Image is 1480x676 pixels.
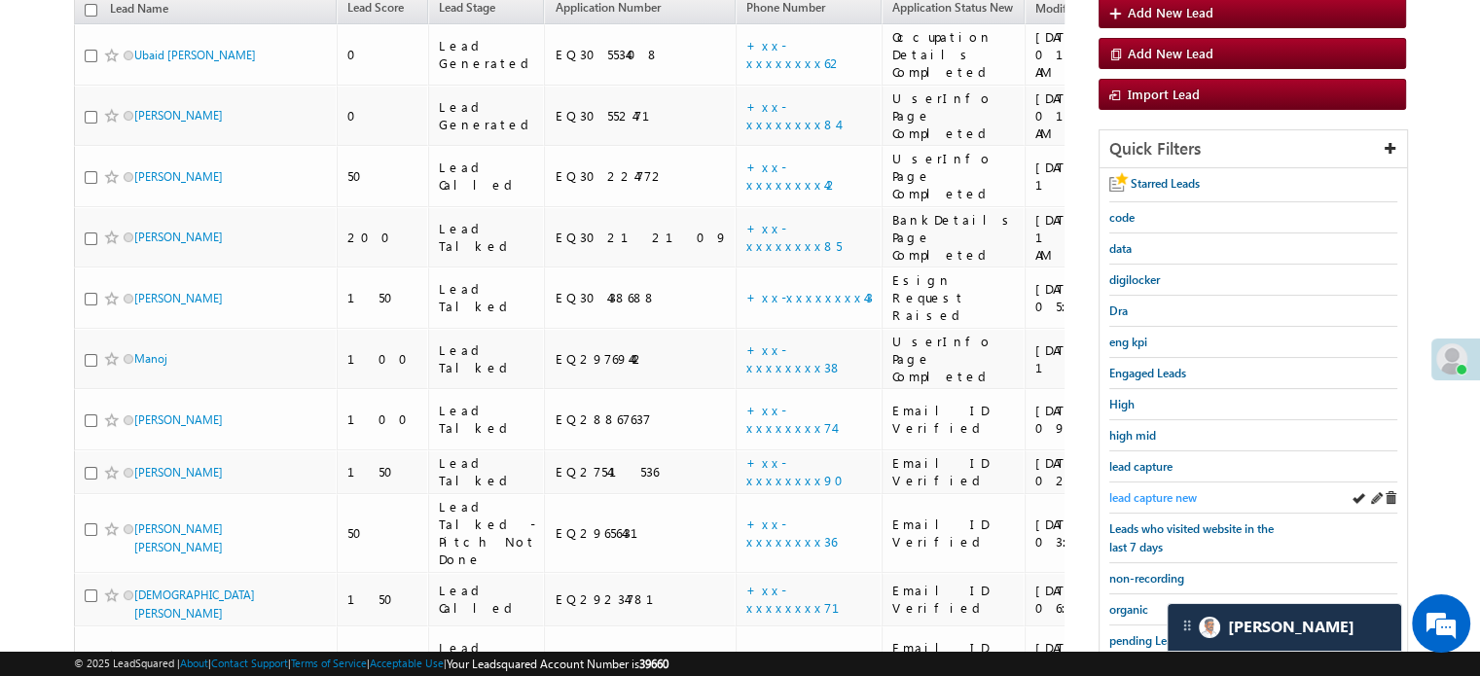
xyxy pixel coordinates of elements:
div: 150 [347,590,419,608]
a: +xx-xxxxxxxx85 [746,220,842,254]
a: Ubaid [PERSON_NAME] [134,48,256,62]
div: Email ID Verified [892,516,1016,551]
div: UserInfo Page Completed [892,333,1016,385]
input: Check all records [85,4,97,17]
span: Dra [1109,303,1128,318]
div: 100 [347,350,419,368]
span: digilocker [1109,272,1160,287]
div: [DATE] 12:03 AM [1035,341,1157,376]
span: code [1109,210,1135,225]
div: [DATE] 07:36 PM [1035,639,1157,674]
div: [DATE] 06:22 AM [1035,582,1157,617]
div: Occupation Details Completed [892,28,1016,81]
div: BankDetails Page Completed [892,211,1016,264]
div: 350 [347,648,419,665]
div: EQ30552471 [555,107,727,125]
a: [PERSON_NAME] [134,169,223,184]
div: Email ID Verified [892,639,1016,674]
a: [PERSON_NAME] [134,465,223,480]
a: +xx-xxxxxxxx36 [746,516,837,550]
span: pending Leads [1109,633,1184,648]
div: EQ27541536 [555,463,727,480]
div: EQ29769442 [555,350,727,368]
div: [DATE] 05:18 PM [1035,280,1157,315]
a: Manoj [134,351,167,366]
div: Lead Talked [439,639,536,674]
span: data [1109,241,1132,256]
span: eng kpi [1109,335,1147,349]
a: +xx-xxxxxxxx64 [746,648,872,664]
a: +xx-xxxxxxxx42 [746,159,840,193]
a: [PERSON_NAME] [134,108,223,123]
div: EQ30224772 [555,167,727,185]
span: 39660 [639,657,668,671]
div: Lead Talked [439,280,536,315]
span: non-recording [1109,571,1184,586]
a: +xx-xxxxxxxx38 [746,341,843,375]
div: Lead Generated [439,98,536,133]
div: Lead Talked - Pitch Not Done [439,498,536,568]
div: 0 [347,107,419,125]
div: [DATE] 01:07 AM [1035,89,1157,142]
span: High [1109,397,1135,411]
a: [PERSON_NAME] [PERSON_NAME] [134,521,223,554]
div: carter-dragCarter[PERSON_NAME] [1167,603,1402,652]
div: EQ28867637 [555,410,727,428]
div: Esign Request Raised [892,271,1016,324]
div: EQ30553408 [555,46,727,63]
img: Carter [1199,617,1220,638]
a: [PERSON_NAME] [134,291,223,305]
div: Lead Called [439,159,536,194]
a: About [180,657,208,669]
span: organic [1109,602,1148,617]
span: Add New Lead [1128,45,1213,61]
div: Lead Talked [439,341,536,376]
div: EQ29234781 [555,590,727,608]
div: Lead Talked [439,220,536,255]
div: UserInfo Page Completed [892,89,1016,142]
div: Lead Talked [439,402,536,437]
span: Starred Leads [1131,176,1200,191]
span: Add New Lead [1128,4,1213,20]
span: lead capture new [1109,490,1197,505]
span: Carter [1228,618,1354,636]
div: [DATE] 12:41 AM [1035,211,1157,264]
div: EQ27387865 [555,648,727,665]
div: 150 [347,289,419,306]
a: [PERSON_NAME] [134,230,223,244]
span: Modified On [1035,1,1101,16]
div: EQ30438688 [555,289,727,306]
div: 50 [347,167,419,185]
div: [DATE] 02:58 PM [1035,454,1157,489]
a: Acceptable Use [370,657,444,669]
a: [DEMOGRAPHIC_DATA][PERSON_NAME] [134,587,255,621]
div: Email ID Verified [892,582,1016,617]
div: Lead Generated [439,37,536,72]
a: Terms of Service [291,657,367,669]
span: © 2025 LeadSquared | | | | | [74,655,668,673]
div: 100 [347,410,419,428]
div: Email ID Verified [892,402,1016,437]
a: [PERSON_NAME] [134,412,223,427]
div: Lead Called [439,582,536,617]
div: 150 [347,463,419,480]
span: lead capture [1109,459,1173,474]
div: EQ29656431 [555,524,727,542]
div: [DATE] 12:55 AM [1035,159,1157,194]
div: Lead Talked [439,454,536,489]
span: Import Lead [1128,86,1200,102]
a: +xx-xxxxxxxx71 [746,582,863,616]
a: +xx-xxxxxxxx43 [746,289,873,305]
a: +xx-xxxxxxxx90 [746,454,855,488]
a: +xx-xxxxxxxx84 [746,98,838,132]
div: 0 [347,46,419,63]
div: [DATE] 03:13 PM [1035,516,1157,551]
div: [DATE] 01:07 AM [1035,28,1157,81]
a: +xx-xxxxxxxx74 [746,402,834,436]
div: UserInfo Page Completed [892,150,1016,202]
div: EQ30212109 [555,229,727,246]
div: 50 [347,524,419,542]
div: 200 [347,229,419,246]
span: Leads who visited website in the last 7 days [1109,521,1274,554]
span: high mid [1109,428,1156,443]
